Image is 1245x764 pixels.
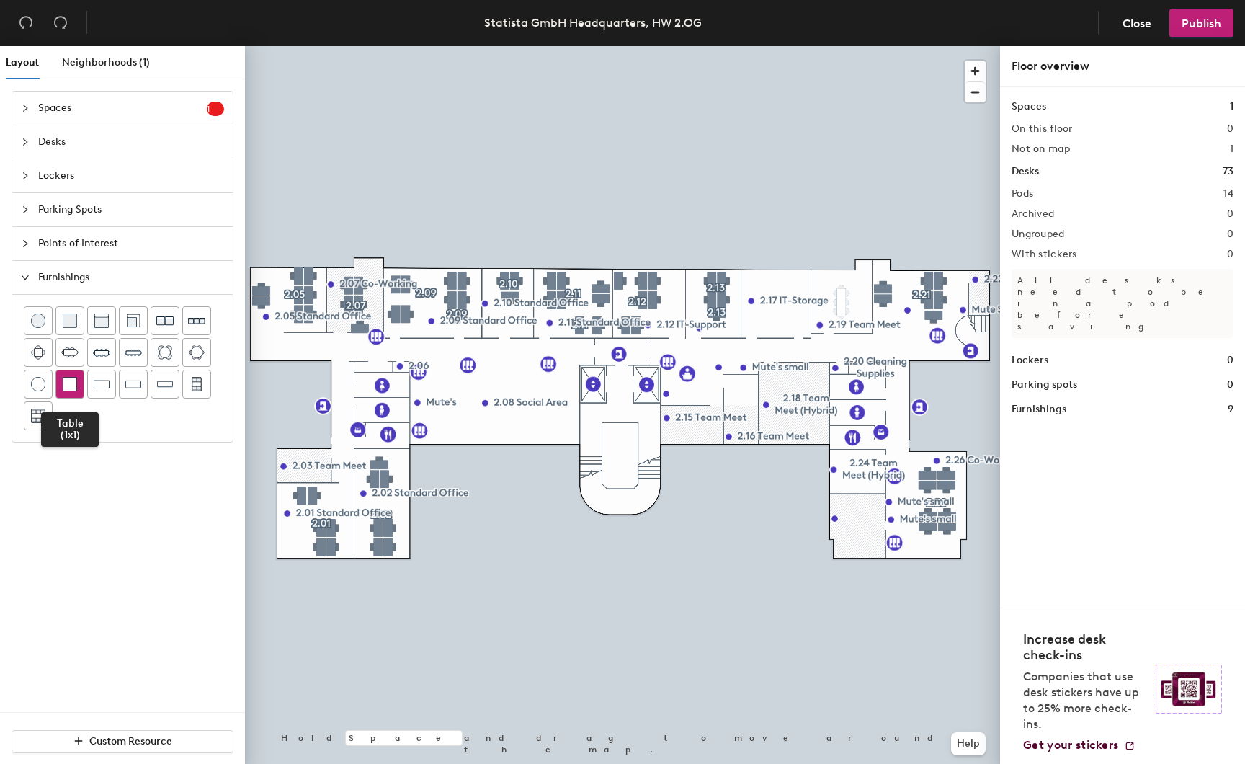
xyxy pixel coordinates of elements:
img: Table (1x3) [125,377,141,391]
span: Points of Interest [38,227,224,260]
img: Six seat table [61,345,79,360]
h1: Parking spots [1012,377,1077,393]
img: Cushion [63,314,77,328]
h1: 1 [1230,99,1233,115]
button: Close [1110,9,1164,37]
h1: Furnishings [1012,401,1066,417]
img: Table (round) [31,377,45,391]
img: Couch (x3) [188,312,205,329]
button: Four seat table [24,338,53,367]
button: Eight seat table [87,338,116,367]
img: Ten seat table [125,344,142,361]
button: Couch (corner) [119,306,148,335]
h2: 0 [1227,208,1233,220]
button: Couch (x3) [182,306,211,335]
button: Six seat table [55,338,84,367]
img: Couch (x2) [156,312,174,329]
h1: 0 [1227,377,1233,393]
h2: 0 [1227,123,1233,135]
button: Couch (middle) [87,306,116,335]
h1: 0 [1227,352,1233,368]
h2: 14 [1223,188,1233,200]
div: Statista GmbH Headquarters, HW 2.OG [484,14,702,32]
button: Ten seat table [119,338,148,367]
div: Floor overview [1012,58,1233,75]
h2: 0 [1227,228,1233,240]
h1: Desks [1012,164,1039,179]
button: Publish [1169,9,1233,37]
span: Spaces [38,92,207,125]
span: Furnishings [38,261,224,294]
h1: Lockers [1012,352,1048,368]
h2: Archived [1012,208,1054,220]
span: collapsed [21,138,30,146]
span: expanded [21,273,30,282]
span: Layout [6,56,39,68]
button: Couch (x2) [151,306,179,335]
h1: 73 [1223,164,1233,179]
span: Close [1123,17,1151,30]
img: Table (1x4) [157,377,173,391]
h4: Increase desk check-ins [1023,631,1147,663]
button: Custom Resource [12,730,233,753]
img: Couch (corner) [126,314,140,328]
a: Get your stickers [1023,738,1135,752]
button: Six seat booth [24,401,53,430]
img: Four seat round table [158,345,172,360]
span: collapsed [21,104,30,112]
h2: With stickers [1012,249,1077,260]
img: Stool [31,314,45,328]
h2: 0 [1227,249,1233,260]
h2: Ungrouped [1012,228,1065,240]
span: Custom Resource [89,735,172,747]
img: Four seat table [31,345,45,360]
button: Cushion [55,306,84,335]
h2: 1 [1230,143,1233,155]
p: All desks need to be in a pod before saving [1012,269,1233,338]
h1: 9 [1228,401,1233,417]
img: Table (1x2) [94,377,110,391]
img: Sticker logo [1156,665,1222,714]
button: Table (round) [24,370,53,399]
span: Neighborhoods (1) [62,56,150,68]
span: collapsed [21,205,30,214]
button: Table (1x1)Table (1x1) [55,370,84,399]
button: Undo (⌘ + Z) [12,9,40,37]
span: 1 [207,104,224,114]
h2: Pods [1012,188,1033,200]
h2: Not on map [1012,143,1070,155]
button: Table (1x4) [151,370,179,399]
span: Get your stickers [1023,738,1118,752]
h1: Spaces [1012,99,1046,115]
p: Companies that use desk stickers have up to 25% more check-ins. [1023,669,1147,732]
img: Couch (middle) [94,314,109,328]
button: Table (1x2) [87,370,116,399]
span: Desks [38,125,224,159]
button: Four seat booth [182,370,211,399]
button: Help [951,732,986,755]
button: Six seat round table [182,338,211,367]
button: Four seat round table [151,338,179,367]
button: Redo (⌘ + ⇧ + Z) [46,9,75,37]
img: Six seat round table [189,345,205,360]
button: Table (1x3) [119,370,148,399]
h2: On this floor [1012,123,1073,135]
span: collapsed [21,172,30,180]
img: Six seat booth [31,409,45,423]
span: Parking Spots [38,193,224,226]
span: Publish [1182,17,1221,30]
span: Lockers [38,159,224,192]
img: Table (1x1) [63,377,77,391]
sup: 1 [207,102,224,116]
img: Eight seat table [93,344,110,361]
span: collapsed [21,239,30,248]
button: Stool [24,306,53,335]
img: Four seat booth [190,377,203,391]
